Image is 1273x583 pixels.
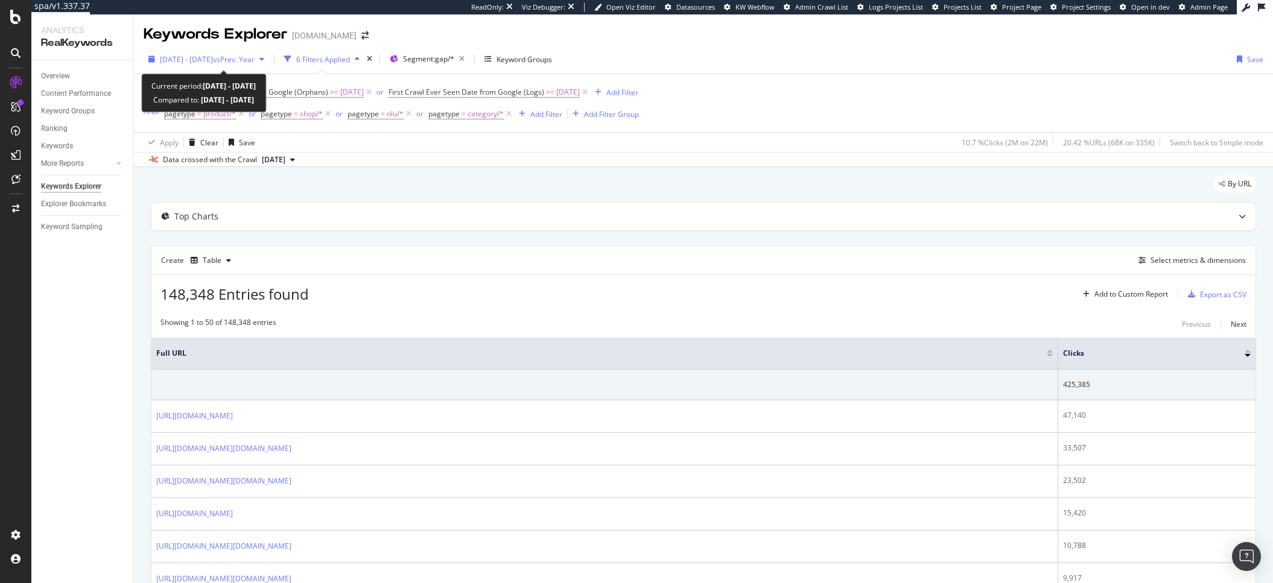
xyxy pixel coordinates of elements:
[676,2,715,11] span: Datasources
[1063,475,1251,486] div: 23,502
[174,210,218,222] div: Top Charts
[1190,2,1228,11] span: Admin Page
[292,30,357,42] div: [DOMAIN_NAME]
[41,87,111,100] div: Content Performance
[296,54,350,65] div: 6 Filters Applied
[224,133,255,152] button: Save
[1050,2,1111,12] a: Project Settings
[376,86,384,98] button: or
[1214,175,1256,192] div: legacy label
[944,2,982,11] span: Projects List
[546,87,554,97] span: >=
[1232,49,1263,69] button: Save
[340,84,364,101] span: [DATE]
[41,70,70,83] div: Overview
[1179,2,1228,12] a: Admin Page
[1120,2,1170,12] a: Open in dev
[1247,54,1263,65] div: Save
[1165,133,1263,152] button: Switch back to Simple mode
[1170,137,1263,148] div: Switch back to Simple mode
[249,109,256,119] div: or
[41,24,124,36] div: Analytics
[300,106,323,122] span: shop/*
[197,109,202,119] span: =
[163,154,257,165] div: Data crossed with the Crawl
[262,154,285,165] span: 2025 Aug. 20th
[1078,285,1168,304] button: Add to Custom Report
[41,198,106,210] div: Explorer Bookmarks
[1231,317,1246,332] button: Next
[184,133,218,152] button: Clear
[213,54,255,65] span: vs Prev. Year
[330,87,338,97] span: >=
[41,157,84,170] div: More Reports
[1182,317,1211,332] button: Previous
[160,317,276,332] div: Showing 1 to 50 of 148,348 entries
[41,221,125,233] a: Keyword Sampling
[416,108,424,119] button: or
[468,106,504,122] span: category/*
[869,2,923,11] span: Logs Projects List
[1063,379,1251,390] div: 425,385
[164,109,195,119] span: pagetype
[389,87,544,97] span: First Crawl Ever Seen Date from Google (Logs)
[41,122,68,135] div: Ranking
[41,157,113,170] a: More Reports
[151,79,256,93] div: Current period:
[480,49,557,69] button: Keyword Groups
[41,180,101,193] div: Keywords Explorer
[1228,180,1251,188] span: By URL
[962,137,1048,148] div: 10.7 % Clicks ( 2M on 22M )
[41,221,103,233] div: Keyword Sampling
[556,84,580,101] span: [DATE]
[200,137,218,148] div: Clear
[257,153,300,167] button: [DATE]
[606,2,656,11] span: Open Viz Editor
[203,257,221,264] div: Table
[156,540,291,552] a: [URL][DOMAIN_NAME][DOMAIN_NAME]
[385,49,469,69] button: Segment:gap/*
[514,107,562,121] button: Add Filter
[348,109,379,119] span: pagetype
[41,140,73,153] div: Keywords
[1063,137,1155,148] div: 20.42 % URLs ( 68K on 335K )
[1131,2,1170,11] span: Open in dev
[584,109,639,119] div: Add Filter Group
[376,87,384,97] div: or
[186,251,236,270] button: Table
[462,109,466,119] span: =
[1063,410,1251,421] div: 47,140
[144,49,269,69] button: [DATE] - [DATE]vsPrev. Year
[724,2,775,12] a: KW Webflow
[795,2,848,11] span: Admin Crawl List
[1063,443,1251,453] div: 33,507
[364,53,375,65] div: times
[735,2,775,11] span: KW Webflow
[41,105,95,118] div: Keyword Groups
[857,2,923,12] a: Logs Projects List
[1062,2,1111,11] span: Project Settings
[361,31,369,40] div: arrow-right-arrow-left
[1094,291,1168,298] div: Add to Custom Report
[41,140,125,153] a: Keywords
[156,410,233,422] a: [URL][DOMAIN_NAME]
[161,251,236,270] div: Create
[1134,253,1246,268] button: Select metrics & dimensions
[497,54,552,65] div: Keyword Groups
[416,109,424,119] div: or
[387,106,404,122] span: nlu/*
[1151,255,1246,265] div: Select metrics & dimensions
[932,2,982,12] a: Projects List
[156,348,1029,359] span: Full URL
[249,108,256,119] button: or
[156,475,291,487] a: [URL][DOMAIN_NAME][DOMAIN_NAME]
[784,2,848,12] a: Admin Crawl List
[160,137,179,148] div: Apply
[41,122,125,135] a: Ranking
[1231,319,1246,329] div: Next
[144,133,179,152] button: Apply
[153,93,254,107] div: Compared to:
[381,109,385,119] span: =
[403,54,454,64] span: Segment: gap/*
[1002,2,1041,11] span: Project Page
